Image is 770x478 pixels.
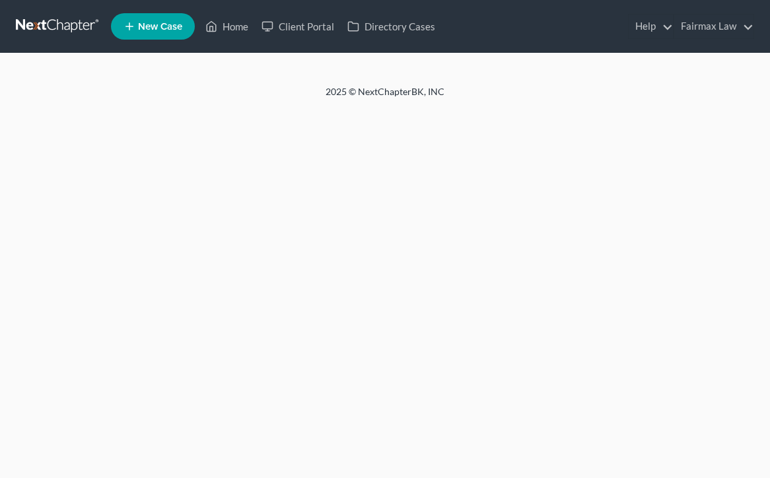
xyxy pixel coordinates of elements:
a: Help [629,15,673,38]
new-legal-case-button: New Case [111,13,195,40]
a: Client Portal [255,15,341,38]
a: Home [199,15,255,38]
a: Fairmax Law [674,15,753,38]
div: 2025 © NextChapterBK, INC [68,85,702,109]
a: Directory Cases [341,15,442,38]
